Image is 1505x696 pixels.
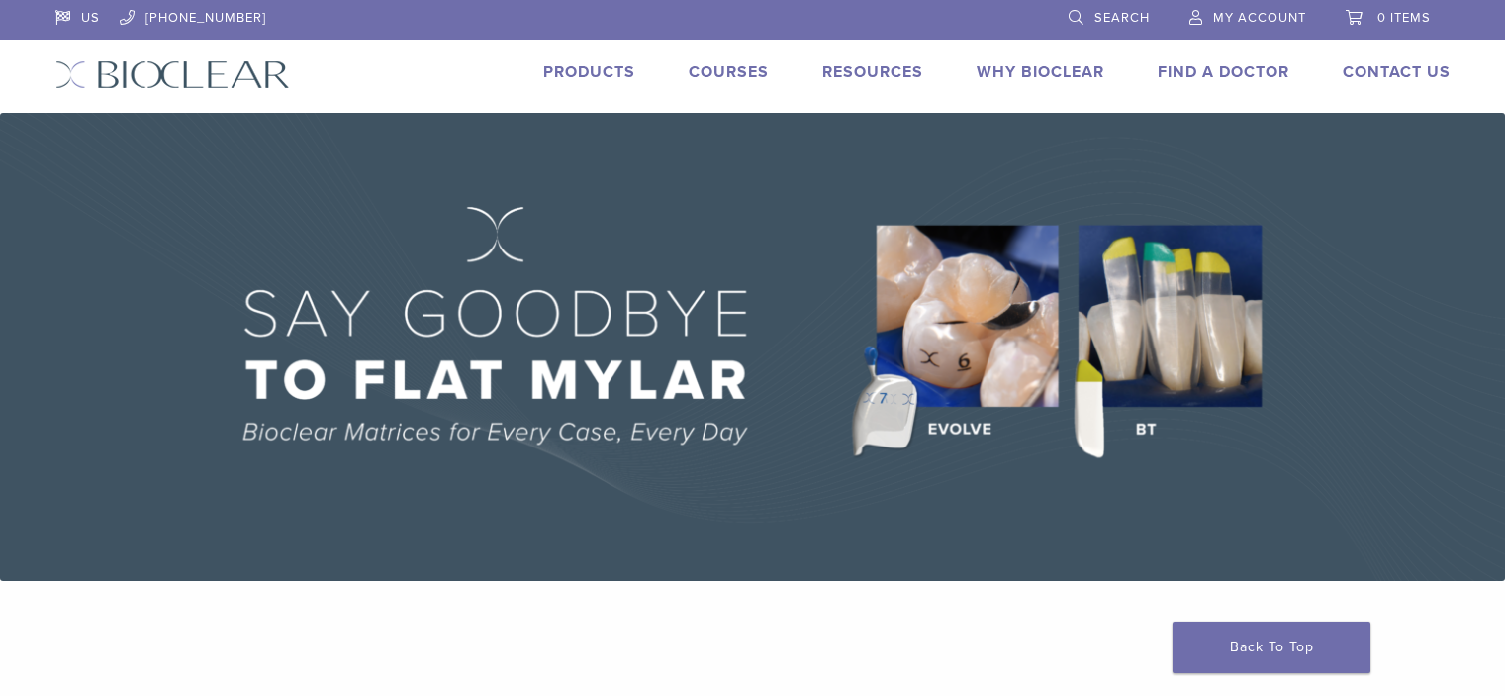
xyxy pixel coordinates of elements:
a: Resources [822,62,923,82]
a: Products [543,62,635,82]
a: Contact Us [1343,62,1451,82]
a: Find A Doctor [1158,62,1289,82]
img: Bioclear [55,60,290,89]
span: 0 items [1377,10,1431,26]
a: Back To Top [1173,622,1370,673]
a: Why Bioclear [977,62,1104,82]
a: Courses [689,62,769,82]
span: Search [1094,10,1150,26]
span: My Account [1213,10,1306,26]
